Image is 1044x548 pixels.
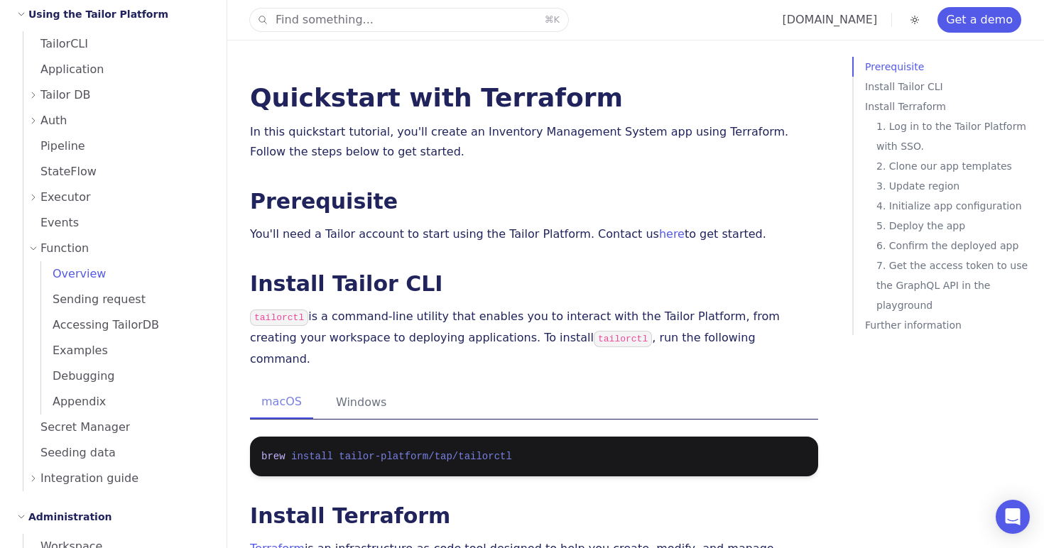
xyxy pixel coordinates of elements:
[41,363,210,389] a: Debugging
[23,210,210,236] a: Events
[23,446,116,459] span: Seeding data
[41,261,210,287] a: Overview
[876,176,1038,196] a: 3. Update region
[782,13,877,26] a: [DOMAIN_NAME]
[41,292,146,306] span: Sending request
[28,508,112,525] h2: Administration
[23,37,88,50] span: TailorCLI
[23,31,210,57] a: TailorCLI
[41,318,159,331] span: Accessing TailorDB
[865,77,1038,97] a: Install Tailor CLI
[937,7,1021,33] a: Get a demo
[28,6,168,23] h2: Using the Tailor Platform
[40,187,91,207] span: Executor
[996,500,1030,534] div: Open Intercom Messenger
[41,389,210,415] a: Appendix
[291,451,333,462] span: install
[865,57,1038,77] a: Prerequisite
[325,386,398,419] button: Windows
[23,440,210,466] a: Seeding data
[40,85,91,105] span: Tailor DB
[865,97,1038,116] a: Install Terraform
[876,256,1038,315] a: 7. Get the access token to use the GraphQL API in the playground
[23,165,97,178] span: StateFlow
[41,287,210,312] a: Sending request
[876,196,1038,216] a: 4. Initialize app configuration
[250,9,568,31] button: Find something...⌘K
[250,85,818,111] h1: Quickstart with Terraform
[906,11,923,28] button: Toggle dark mode
[261,451,286,462] span: brew
[659,227,685,241] a: here
[865,315,1038,335] a: Further information
[41,338,210,363] a: Examples
[23,420,130,434] span: Secret Manager
[250,224,818,244] p: You'll need a Tailor account to start using the Tailor Platform. Contact us to get started.
[23,57,210,82] a: Application
[250,309,308,326] code: tailorctl
[594,331,652,347] code: tailorctl
[339,451,512,462] span: tailor-platform/tap/tailorctl
[250,189,398,214] a: Prerequisite
[250,503,450,528] a: Install Terraform
[876,236,1038,256] a: 6. Confirm the deployed app
[40,239,89,258] span: Function
[40,468,138,488] span: Integration guide
[41,344,108,357] span: Examples
[41,312,210,338] a: Accessing TailorDB
[23,133,210,159] a: Pipeline
[23,216,79,229] span: Events
[40,111,67,131] span: Auth
[41,369,115,383] span: Debugging
[250,122,818,162] p: In this quickstart tutorial, you'll create an Inventory Management System app using Terraform. Fo...
[544,14,553,25] kbd: ⌘
[876,116,1038,156] a: 1. Log in to the Tailor Platform with SSO.
[23,62,104,76] span: Application
[23,139,85,153] span: Pipeline
[876,156,1038,176] a: 2. Clone our app templates
[553,14,560,25] kbd: K
[41,267,106,280] span: Overview
[41,395,106,408] span: Appendix
[23,159,210,185] a: StateFlow
[250,271,443,296] a: Install Tailor CLI
[250,386,313,419] button: macOS
[876,216,1038,236] a: 5. Deploy the app
[250,307,818,369] p: is a command-line utility that enables you to interact with the Tailor Platform, from creating yo...
[23,415,210,440] a: Secret Manager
